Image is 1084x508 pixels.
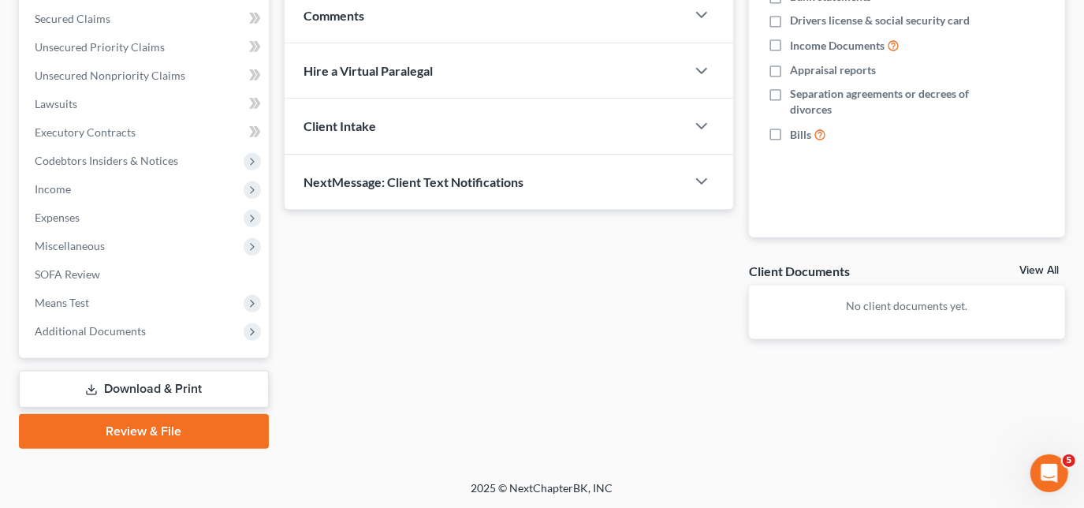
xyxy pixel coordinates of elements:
[35,154,178,167] span: Codebtors Insiders & Notices
[749,263,850,279] div: Client Documents
[790,13,970,28] span: Drivers license & social security card
[35,125,136,139] span: Executory Contracts
[35,182,71,196] span: Income
[790,38,885,54] span: Income Documents
[19,371,269,408] a: Download & Print
[1063,454,1075,467] span: 5
[35,239,105,252] span: Miscellaneous
[35,324,146,338] span: Additional Documents
[790,86,973,118] span: Separation agreements or decrees of divorces
[304,63,433,78] span: Hire a Virtual Paralegal
[762,298,1052,314] p: No client documents yet.
[35,12,110,25] span: Secured Claims
[35,267,100,281] span: SOFA Review
[22,118,269,147] a: Executory Contracts
[22,90,269,118] a: Lawsuits
[304,118,376,133] span: Client Intake
[35,69,185,82] span: Unsecured Nonpriority Claims
[304,174,523,189] span: NextMessage: Client Text Notifications
[22,260,269,289] a: SOFA Review
[1030,454,1068,492] iframe: Intercom live chat
[22,33,269,62] a: Unsecured Priority Claims
[790,127,811,143] span: Bills
[35,97,77,110] span: Lawsuits
[35,296,89,309] span: Means Test
[19,414,269,449] a: Review & File
[304,8,364,23] span: Comments
[790,62,876,78] span: Appraisal reports
[1019,265,1059,276] a: View All
[22,62,269,90] a: Unsecured Nonpriority Claims
[35,40,165,54] span: Unsecured Priority Claims
[35,211,80,224] span: Expenses
[22,5,269,33] a: Secured Claims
